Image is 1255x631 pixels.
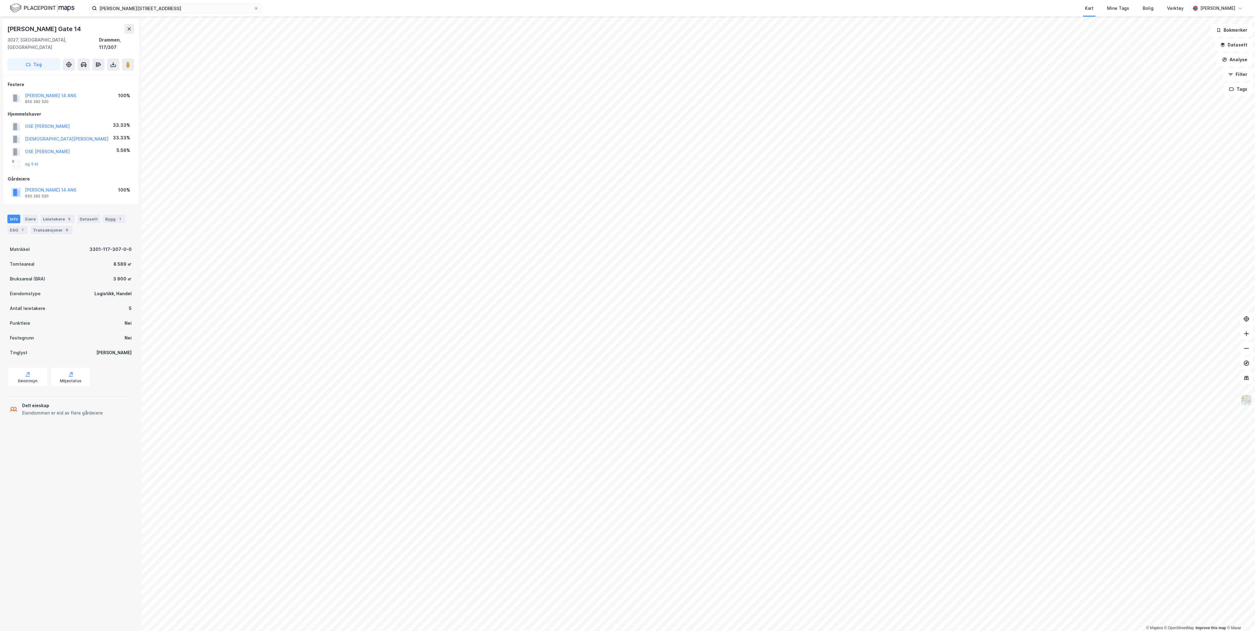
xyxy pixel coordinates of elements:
[1223,68,1253,81] button: Filter
[99,36,134,51] div: Drammen, 117/307
[7,215,20,223] div: Info
[1224,601,1255,631] iframe: Chat Widget
[96,349,132,356] div: [PERSON_NAME]
[1217,54,1253,66] button: Analyse
[125,334,132,342] div: Nei
[94,290,132,297] div: Logistikk, Handel
[7,36,99,51] div: 3027, [GEOGRAPHIC_DATA], [GEOGRAPHIC_DATA]
[7,24,82,34] div: [PERSON_NAME] Gate 14
[129,305,132,312] div: 5
[10,290,41,297] div: Eiendomstype
[1200,5,1235,12] div: [PERSON_NAME]
[10,275,45,283] div: Bruksareal (BRA)
[41,215,75,223] div: Leietakere
[113,275,132,283] div: 3 900 ㎡
[10,246,30,253] div: Matrikkel
[7,226,28,234] div: ESG
[1164,626,1194,630] a: OpenStreetMap
[1196,626,1226,630] a: Improve this map
[77,215,100,223] div: Datasett
[113,121,130,129] div: 33.33%
[1167,5,1184,12] div: Verktøy
[125,319,132,327] div: Nei
[30,226,73,234] div: Transaksjoner
[60,379,82,383] div: Miljøstatus
[10,260,34,268] div: Tomteareal
[117,147,130,154] div: 5.56%
[8,175,134,183] div: Gårdeiere
[10,319,30,327] div: Punktleie
[103,215,125,223] div: Bygg
[1224,83,1253,95] button: Tags
[7,58,60,71] button: Tag
[10,349,27,356] div: Tinglyst
[1107,5,1129,12] div: Mine Tags
[18,379,38,383] div: Geoinnsyn
[64,227,70,233] div: 6
[22,409,103,417] div: Eiendommen er eid av flere gårdeiere
[66,216,72,222] div: 5
[118,92,130,99] div: 100%
[22,402,103,409] div: Delt eieskap
[10,334,34,342] div: Festegrunn
[1143,5,1153,12] div: Bolig
[113,134,130,141] div: 33.33%
[114,260,132,268] div: 8 589 ㎡
[8,81,134,88] div: Festere
[25,99,49,104] div: 950 292 520
[118,186,130,194] div: 100%
[1241,394,1252,406] img: Z
[97,4,254,13] input: Søk på adresse, matrikkel, gårdeiere, leietakere eller personer
[8,110,134,118] div: Hjemmelshaver
[10,3,74,14] img: logo.f888ab2527a4732fd821a326f86c7f29.svg
[10,305,45,312] div: Antall leietakere
[25,194,49,199] div: 950 292 520
[90,246,132,253] div: 3301-117-307-0-0
[1146,626,1163,630] a: Mapbox
[117,216,123,222] div: 1
[23,215,38,223] div: Eiere
[1215,39,1253,51] button: Datasett
[1211,24,1253,36] button: Bokmerker
[1085,5,1094,12] div: Kart
[1224,601,1255,631] div: Kontrollprogram for chat
[19,227,26,233] div: 7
